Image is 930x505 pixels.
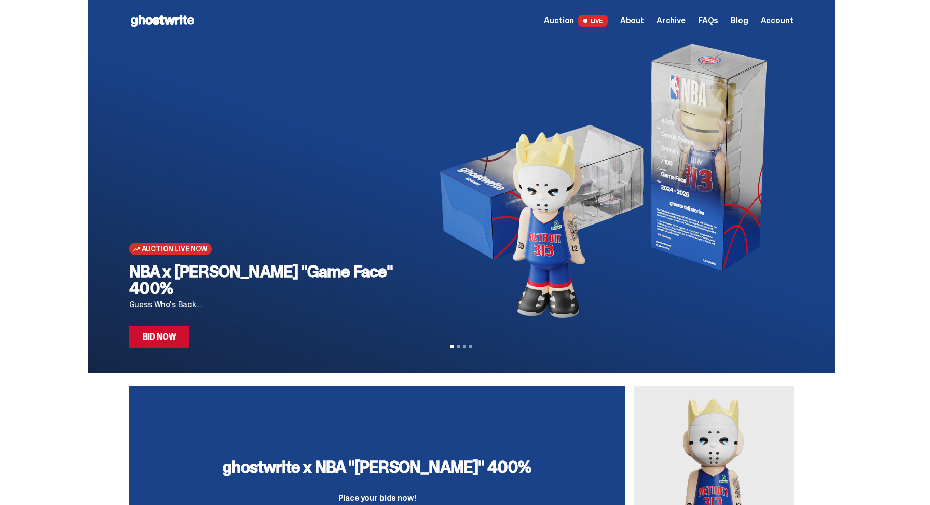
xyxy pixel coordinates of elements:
span: Auction [544,17,574,25]
a: About [620,17,644,25]
button: View slide 2 [457,345,460,348]
button: View slide 1 [450,345,454,348]
h2: NBA x [PERSON_NAME] "Game Face" 400% [129,263,406,297]
h3: ghostwrite x NBA "[PERSON_NAME]" 400% [223,459,531,475]
a: Auction LIVE [544,15,607,27]
a: Archive [657,17,686,25]
a: Account [761,17,794,25]
img: NBA x Eminem "Game Face" 400% [422,41,777,321]
span: LIVE [578,15,608,27]
button: View slide 3 [463,345,466,348]
p: Guess Who's Back... [129,301,406,309]
a: FAQs [698,17,718,25]
p: Place your bids now! [223,494,531,502]
a: Bid Now [129,326,190,348]
span: Auction Live Now [142,245,208,253]
button: View slide 4 [469,345,472,348]
a: Blog [731,17,748,25]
